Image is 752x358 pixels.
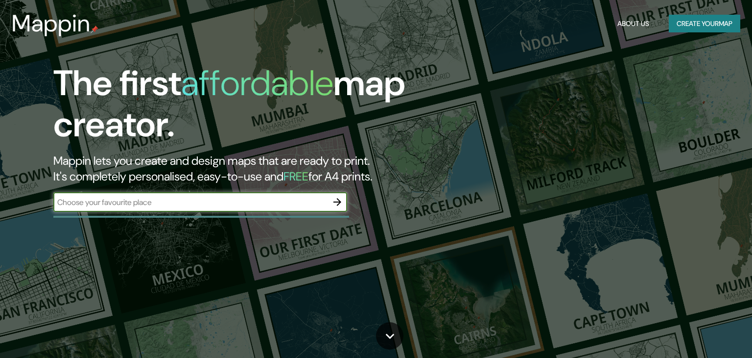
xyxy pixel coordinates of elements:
[613,15,653,33] button: About Us
[53,63,429,153] h1: The first map creator.
[53,197,328,208] input: Choose your favourite place
[181,60,333,106] h1: affordable
[91,26,98,33] img: mappin-pin
[669,15,740,33] button: Create yourmap
[283,169,308,184] h5: FREE
[12,10,91,37] h3: Mappin
[53,153,429,184] h2: Mappin lets you create and design maps that are ready to print. It's completely personalised, eas...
